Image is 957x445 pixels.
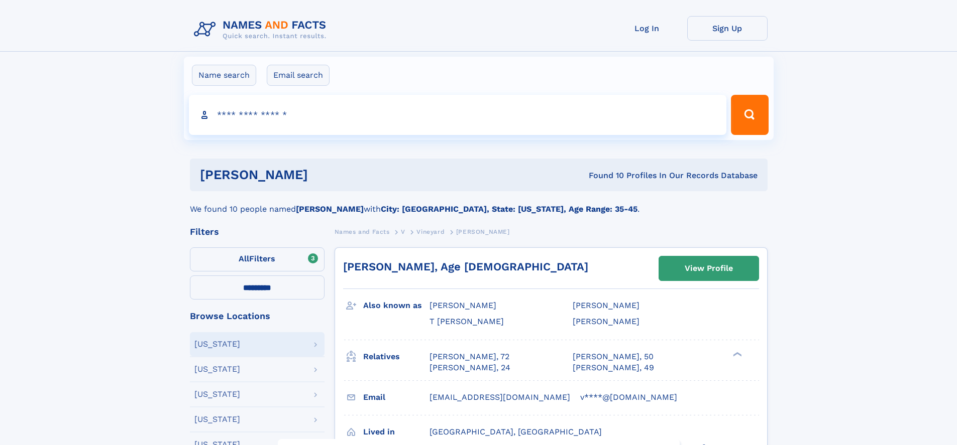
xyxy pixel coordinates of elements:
[194,340,240,348] div: [US_STATE]
[363,297,430,314] h3: Also known as
[267,65,330,86] label: Email search
[416,225,445,238] a: Vineyard
[430,362,510,373] a: [PERSON_NAME], 24
[363,423,430,440] h3: Lived in
[190,247,325,271] label: Filters
[194,365,240,373] div: [US_STATE]
[730,351,742,357] div: ❯
[573,351,654,362] a: [PERSON_NAME], 50
[239,254,249,263] span: All
[192,65,256,86] label: Name search
[685,257,733,280] div: View Profile
[200,169,449,181] h1: [PERSON_NAME]
[381,204,637,214] b: City: [GEOGRAPHIC_DATA], State: [US_STATE], Age Range: 35-45
[335,225,390,238] a: Names and Facts
[573,362,654,373] a: [PERSON_NAME], 49
[573,317,640,326] span: [PERSON_NAME]
[194,390,240,398] div: [US_STATE]
[731,95,768,135] button: Search Button
[401,228,405,235] span: V
[659,256,759,280] a: View Profile
[296,204,364,214] b: [PERSON_NAME]
[190,227,325,236] div: Filters
[343,260,588,273] a: [PERSON_NAME], Age [DEMOGRAPHIC_DATA]
[430,317,504,326] span: T [PERSON_NAME]
[190,191,768,215] div: We found 10 people named with .
[687,16,768,41] a: Sign Up
[189,95,727,135] input: search input
[416,228,445,235] span: Vineyard
[430,301,496,310] span: [PERSON_NAME]
[363,389,430,406] h3: Email
[607,16,687,41] a: Log In
[190,312,325,321] div: Browse Locations
[194,415,240,423] div: [US_STATE]
[430,392,570,402] span: [EMAIL_ADDRESS][DOMAIN_NAME]
[363,348,430,365] h3: Relatives
[401,225,405,238] a: V
[430,351,509,362] a: [PERSON_NAME], 72
[430,427,602,436] span: [GEOGRAPHIC_DATA], [GEOGRAPHIC_DATA]
[456,228,510,235] span: [PERSON_NAME]
[190,16,335,43] img: Logo Names and Facts
[573,301,640,310] span: [PERSON_NAME]
[448,170,758,181] div: Found 10 Profiles In Our Records Database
